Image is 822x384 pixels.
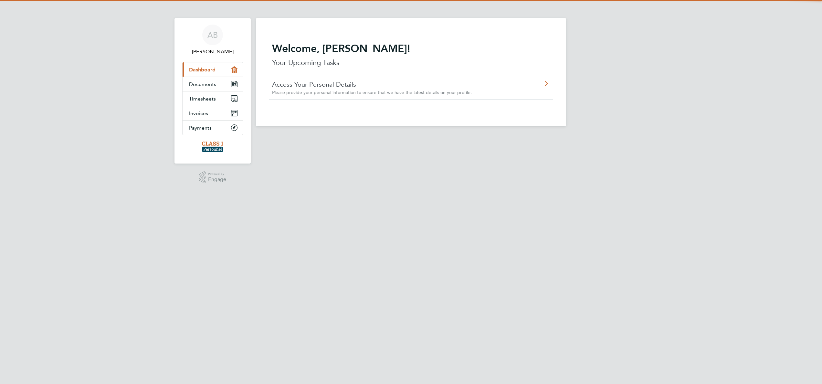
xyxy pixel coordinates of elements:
[183,121,243,135] a: Payments
[182,25,243,56] a: AB[PERSON_NAME]
[189,125,212,131] span: Payments
[174,18,251,164] nav: Main navigation
[272,42,550,55] h2: Welcome, [PERSON_NAME]!
[207,31,218,39] span: AB
[208,177,226,182] span: Engage
[272,90,472,95] span: Please provide your personal information to ensure that we have the latest details on your profile.
[272,58,550,68] p: Your Upcoming Tasks
[183,77,243,91] a: Documents
[189,96,216,102] span: Timesheets
[189,110,208,116] span: Invoices
[183,106,243,120] a: Invoices
[208,171,226,177] span: Powered by
[202,142,224,152] img: class1personnel-logo-retina.png
[189,67,216,73] span: Dashboard
[183,62,243,77] a: Dashboard
[182,142,243,152] a: Go to home page
[272,80,513,89] a: Access Your Personal Details
[182,48,243,56] span: Anthony Barrett
[183,91,243,106] a: Timesheets
[189,81,216,87] span: Documents
[199,171,227,184] a: Powered byEngage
